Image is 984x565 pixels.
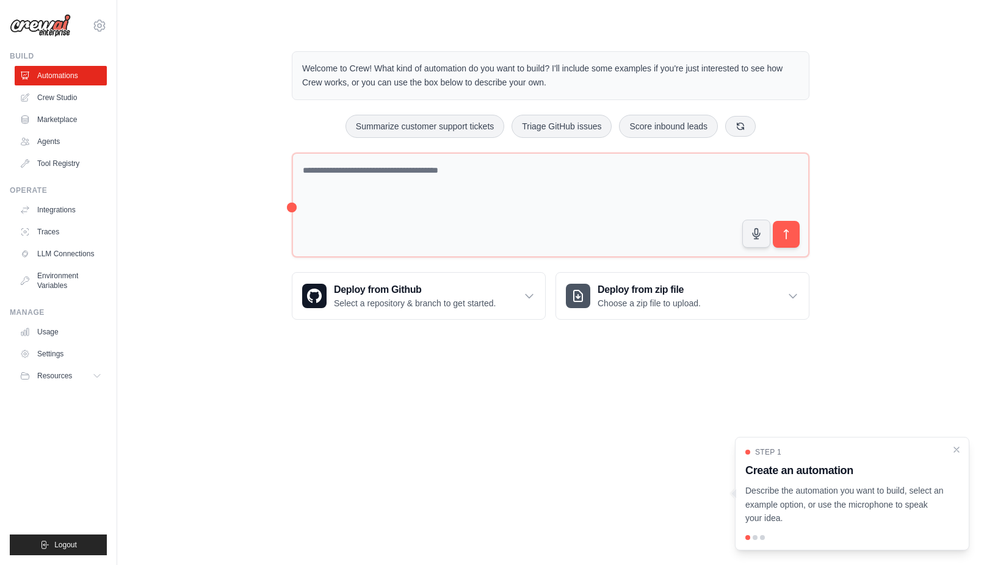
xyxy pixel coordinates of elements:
[15,222,107,242] a: Traces
[54,540,77,550] span: Logout
[512,115,612,138] button: Triage GitHub issues
[755,447,781,457] span: Step 1
[745,484,944,525] p: Describe the automation you want to build, select an example option, or use the microphone to spe...
[15,132,107,151] a: Agents
[745,462,944,479] h3: Create an automation
[345,115,504,138] button: Summarize customer support tickets
[15,200,107,220] a: Integrations
[37,371,72,381] span: Resources
[15,322,107,342] a: Usage
[334,297,496,309] p: Select a repository & branch to get started.
[10,14,71,37] img: Logo
[10,308,107,317] div: Manage
[334,282,496,297] h3: Deploy from Github
[15,266,107,295] a: Environment Variables
[15,154,107,173] a: Tool Registry
[302,62,799,90] p: Welcome to Crew! What kind of automation do you want to build? I'll include some examples if you'...
[10,51,107,61] div: Build
[619,115,718,138] button: Score inbound leads
[15,110,107,129] a: Marketplace
[598,297,701,309] p: Choose a zip file to upload.
[15,366,107,386] button: Resources
[15,344,107,364] a: Settings
[952,445,961,455] button: Close walkthrough
[598,282,701,297] h3: Deploy from zip file
[10,534,107,555] button: Logout
[15,66,107,85] a: Automations
[10,185,107,195] div: Operate
[15,244,107,264] a: LLM Connections
[15,88,107,107] a: Crew Studio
